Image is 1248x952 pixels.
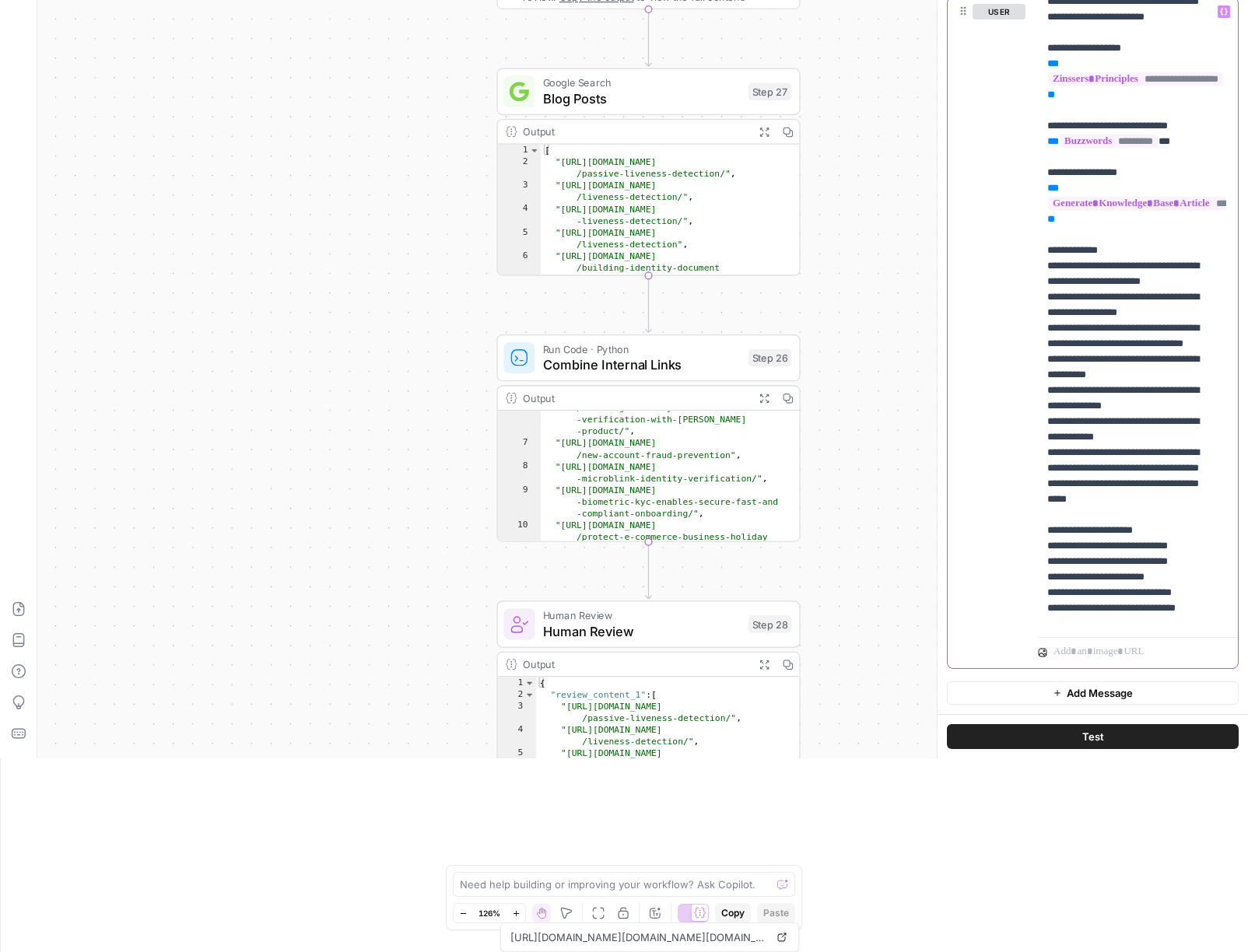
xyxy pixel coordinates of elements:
span: Toggle code folding, rows 1 through 7 [524,677,535,688]
span: 126% [479,907,500,919]
span: Blog Posts [543,89,741,108]
div: Output [523,124,746,139]
div: 3 [498,180,541,203]
div: 4 [498,203,541,226]
div: 6 [498,250,541,297]
div: 4 [498,724,536,747]
span: Add Message [1067,685,1133,701]
span: Google Search [543,75,741,90]
div: 1 [498,145,541,156]
span: Toggle code folding, rows 1 through 11 [529,145,540,156]
div: Run Code · PythonCombine Internal LinksStep 26Output /building-identity-document -verification-wi... [496,334,800,542]
div: 10 [498,520,541,555]
div: Human ReviewHuman ReviewStep 28Output{ "review_content_1":[ "[URL][DOMAIN_NAME] /passive-liveness... [496,600,800,808]
button: Test [947,724,1239,749]
div: 6 [498,390,541,437]
div: 3 [498,701,536,724]
div: 9 [498,485,541,520]
span: Copy [721,906,745,920]
g: Edge from step_26 to step_28 [646,542,652,599]
span: Human Review [543,621,741,641]
div: 2 [498,689,536,701]
div: Step 27 [748,82,791,100]
div: Step 28 [748,615,791,633]
span: Combine Internal Links [543,355,741,374]
button: user [973,4,1025,19]
div: 8 [498,460,541,484]
span: Paste [763,906,789,920]
span: Human Review [543,607,741,623]
div: 2 [498,156,541,180]
div: Google SearchBlog PostsStep 27Output[ "[URL][DOMAIN_NAME] /passive-liveness-detection/", "[URL][D... [496,68,800,276]
span: Toggle code folding, rows 2 through 6 [524,689,535,701]
div: 5 [498,747,536,782]
div: 7 [498,437,541,460]
div: Output [523,390,746,406]
g: Edge from step_24 to step_27 [646,9,652,66]
div: 5 [498,226,541,250]
button: Paste [757,903,795,923]
span: [URL][DOMAIN_NAME][DOMAIN_NAME][DOMAIN_NAME][PERSON_NAME] [507,923,769,951]
button: Copy [715,903,751,923]
span: Run Code · Python [543,341,741,357]
div: Step 26 [748,349,791,367]
div: 1 [498,677,536,688]
div: Output [523,656,746,672]
button: Add Message [947,681,1239,705]
span: Test [1082,729,1104,744]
